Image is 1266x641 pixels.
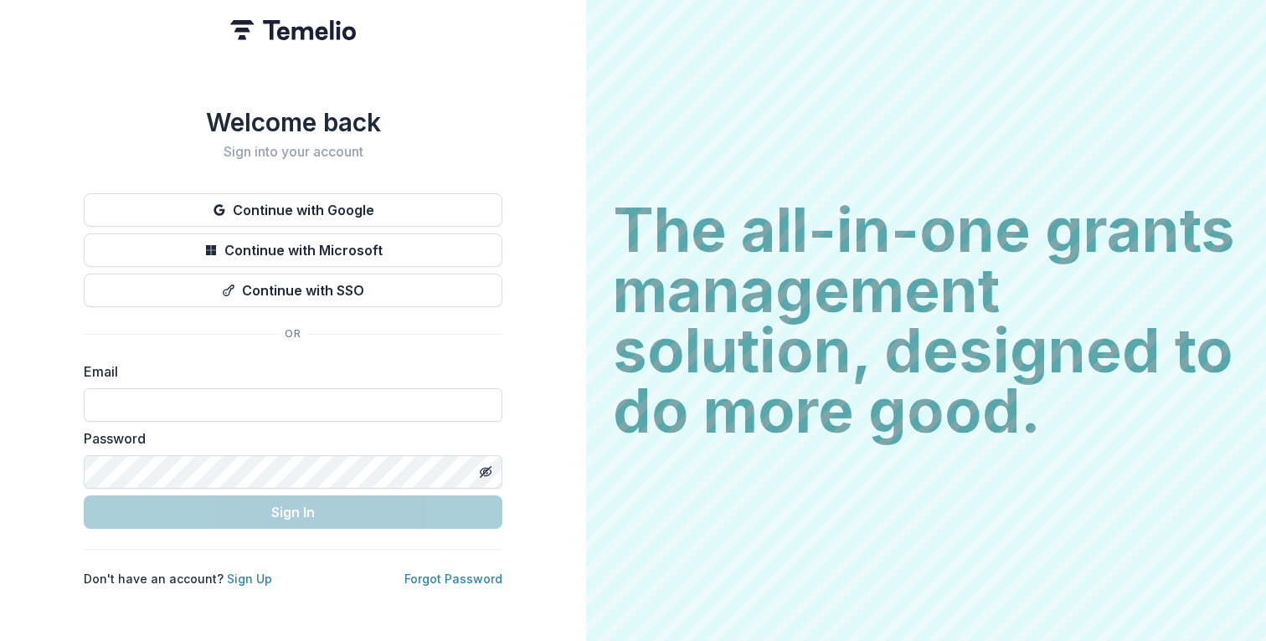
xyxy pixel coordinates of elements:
[230,20,356,40] img: Temelio
[84,570,272,587] p: Don't have an account?
[84,144,502,160] h2: Sign into your account
[84,233,502,267] button: Continue with Microsoft
[84,428,492,449] label: Password
[404,572,502,586] a: Forgot Password
[84,495,502,529] button: Sign In
[84,107,502,137] h1: Welcome back
[227,572,272,586] a: Sign Up
[84,193,502,227] button: Continue with Google
[84,362,492,382] label: Email
[472,459,499,485] button: Toggle password visibility
[84,274,502,307] button: Continue with SSO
